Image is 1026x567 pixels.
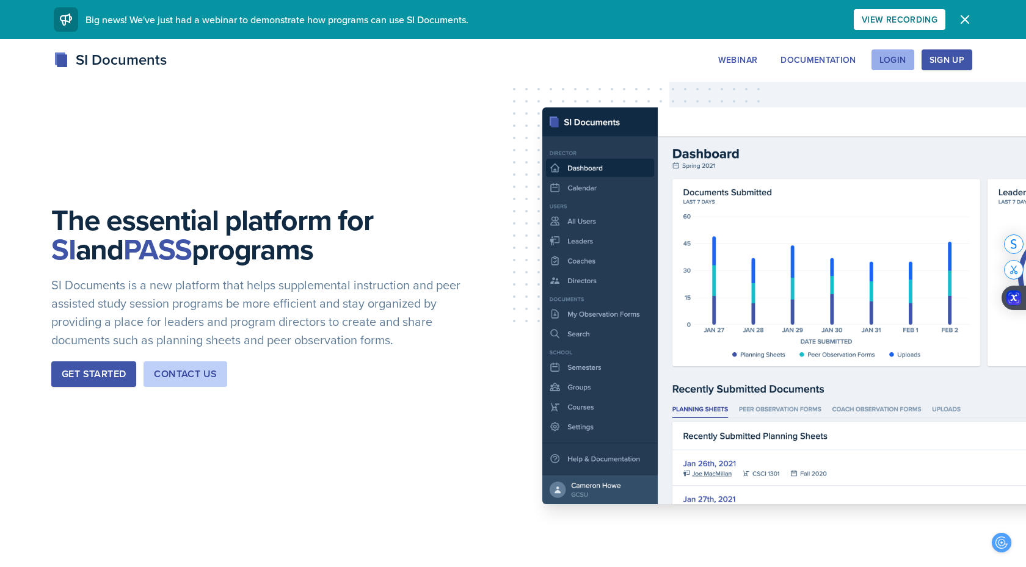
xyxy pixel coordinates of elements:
button: Contact Us [144,361,227,387]
div: Contact Us [154,367,217,381]
button: Login [871,49,914,70]
div: Sign Up [930,55,964,65]
div: SI Documents [54,49,167,71]
button: View Recording [854,9,945,30]
div: Documentation [780,55,856,65]
button: Sign Up [922,49,972,70]
div: Webinar [718,55,757,65]
div: View Recording [862,15,937,24]
button: Webinar [710,49,765,70]
div: Get Started [62,367,126,381]
button: Get Started [51,361,136,387]
button: Documentation [773,49,864,70]
div: Login [879,55,906,65]
span: Big news! We've just had a webinar to demonstrate how programs can use SI Documents. [85,13,468,26]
